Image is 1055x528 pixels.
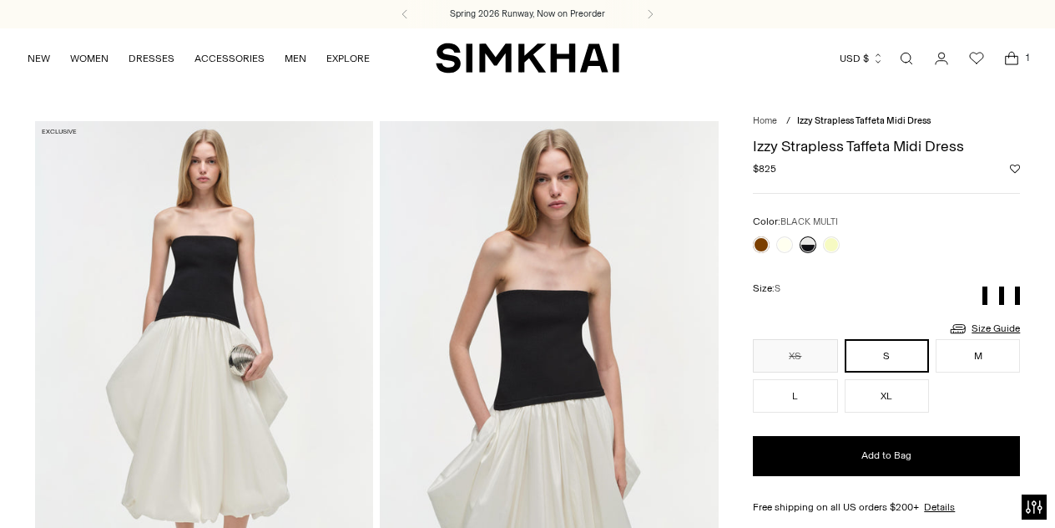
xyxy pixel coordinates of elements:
span: $825 [753,161,776,176]
span: Add to Bag [861,449,911,463]
nav: breadcrumbs [753,114,1020,129]
button: Add to Bag [753,436,1020,476]
a: DRESSES [129,40,174,77]
span: S [775,283,780,294]
a: NEW [28,40,50,77]
a: MEN [285,40,306,77]
a: WOMEN [70,40,109,77]
div: Free shipping on all US orders $200+ [753,500,1020,515]
a: Go to the account page [925,42,958,75]
div: / [786,114,790,129]
iframe: Sign Up via Text for Offers [13,465,168,515]
button: Add to Wishlist [1010,164,1020,174]
button: XS [753,339,837,373]
button: S [845,339,929,373]
label: Color: [753,214,838,230]
label: Size: [753,281,780,297]
a: Open search modal [890,42,923,75]
button: L [753,379,837,413]
a: Open cart modal [995,42,1028,75]
a: SIMKHAI [436,42,619,74]
a: Details [924,500,955,515]
a: Home [753,115,777,126]
button: USD $ [840,40,884,77]
button: M [936,339,1020,373]
a: EXPLORE [326,40,370,77]
h1: Izzy Strapless Taffeta Midi Dress [753,139,1020,154]
button: XL [845,379,929,413]
span: 1 [1020,50,1035,65]
span: Izzy Strapless Taffeta Midi Dress [797,115,931,126]
a: Wishlist [960,42,993,75]
span: BLACK MULTI [780,216,838,227]
a: ACCESSORIES [194,40,265,77]
a: Size Guide [948,318,1020,339]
